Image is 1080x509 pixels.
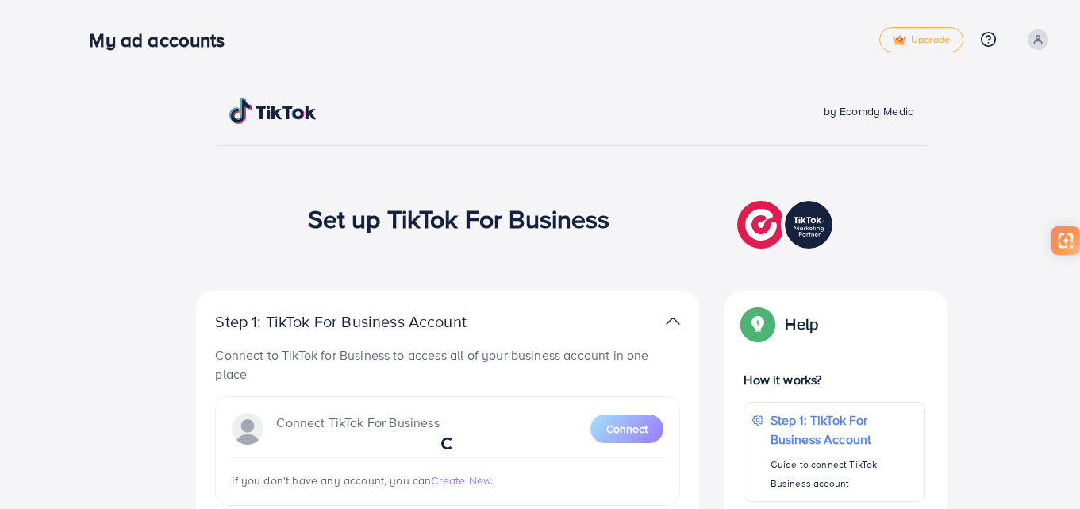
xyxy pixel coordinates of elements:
[824,103,914,119] span: by Ecomdy Media
[737,197,836,253] img: TikTok partner
[879,27,963,52] a: tickUpgrade
[785,314,818,334] p: Help
[771,455,917,493] p: Guide to connect TikTok Business account
[308,203,610,233] h1: Set up TikTok For Business
[771,411,917,449] p: Step 1: TikTok For Business Account
[89,29,237,52] h3: My ad accounts
[744,310,772,338] img: Popup guide
[893,35,906,46] img: tick
[744,370,924,389] p: How it works?
[666,310,680,333] img: TikTok partner
[215,312,517,331] p: Step 1: TikTok For Business Account
[893,34,950,46] span: Upgrade
[229,98,317,124] img: TikTok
